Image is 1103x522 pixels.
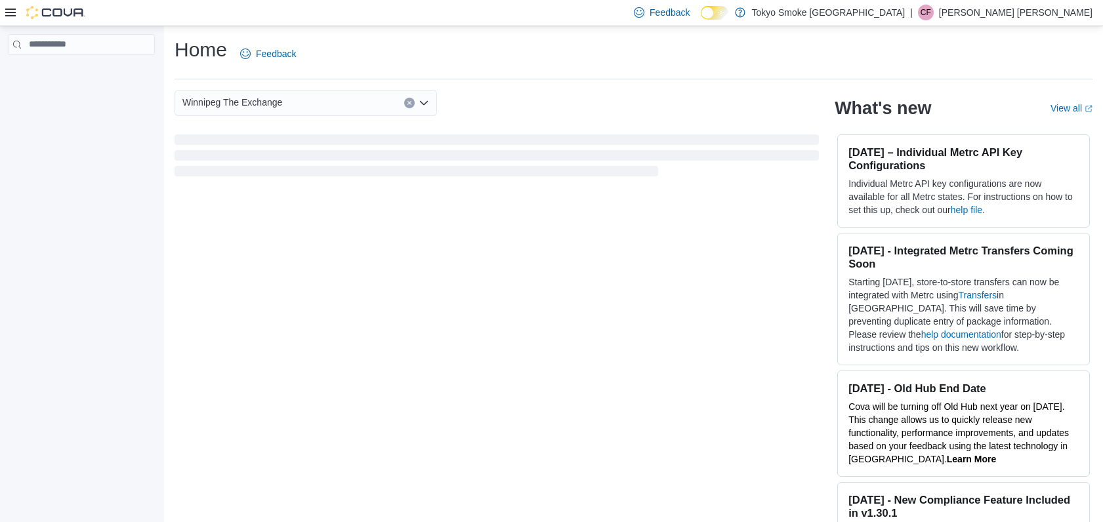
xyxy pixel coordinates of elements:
[951,205,982,215] a: help file
[8,58,155,89] nav: Complex example
[404,98,415,108] button: Clear input
[175,37,227,63] h1: Home
[921,5,931,20] span: CF
[848,244,1079,270] h3: [DATE] - Integrated Metrc Transfers Coming Soon
[848,493,1079,519] h3: [DATE] - New Compliance Feature Included in v1.30.1
[701,6,728,20] input: Dark Mode
[958,290,997,300] a: Transfers
[26,6,85,19] img: Cova
[848,401,1069,464] span: Cova will be turning off Old Hub next year on [DATE]. This change allows us to quickly release ne...
[1085,105,1093,113] svg: External link
[910,5,913,20] p: |
[918,5,934,20] div: Connor Fayant
[175,137,819,179] span: Loading
[947,454,996,464] a: Learn More
[921,329,1001,340] a: help documentation
[1051,103,1093,113] a: View allExternal link
[939,5,1093,20] p: [PERSON_NAME] [PERSON_NAME]
[848,146,1079,172] h3: [DATE] – Individual Metrc API Key Configurations
[848,177,1079,216] p: Individual Metrc API key configurations are now available for all Metrc states. For instructions ...
[235,41,301,67] a: Feedback
[835,98,931,119] h2: What's new
[848,275,1079,354] p: Starting [DATE], store-to-store transfers can now be integrated with Metrc using in [GEOGRAPHIC_D...
[752,5,905,20] p: Tokyo Smoke [GEOGRAPHIC_DATA]
[650,6,690,19] span: Feedback
[419,98,429,108] button: Open list of options
[848,382,1079,395] h3: [DATE] - Old Hub End Date
[182,94,282,110] span: Winnipeg The Exchange
[256,47,296,60] span: Feedback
